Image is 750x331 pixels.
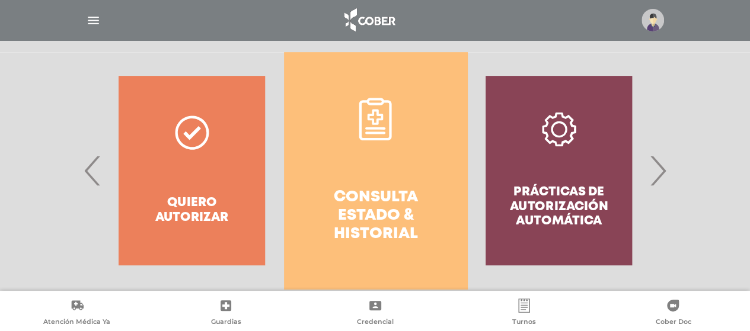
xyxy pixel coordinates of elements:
img: profile-placeholder.svg [642,9,664,31]
a: Guardias [151,298,300,329]
img: logo_cober_home-white.png [338,6,400,34]
a: Turnos [449,298,598,329]
span: Next [646,139,669,203]
span: Credencial [357,317,394,328]
a: Atención Médica Ya [2,298,151,329]
a: Credencial [301,298,449,329]
span: Previous [81,139,104,203]
a: Consulta estado & historial [284,52,467,289]
span: Turnos [512,317,536,328]
img: Cober_menu-lines-white.svg [86,13,101,28]
span: Guardias [211,317,241,328]
h4: Consulta estado & historial [305,188,446,244]
span: Cober Doc [655,317,691,328]
a: Cober Doc [599,298,748,329]
span: Atención Médica Ya [43,317,110,328]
